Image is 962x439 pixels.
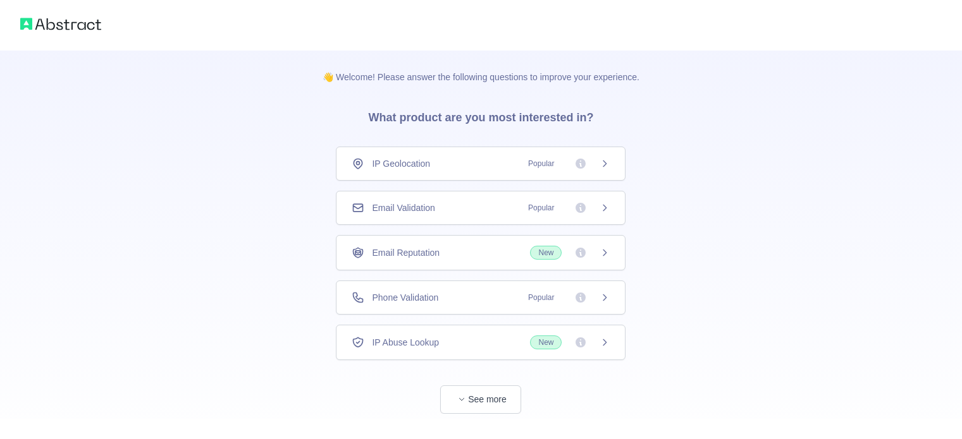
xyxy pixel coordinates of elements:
span: IP Geolocation [372,157,430,170]
span: Popular [521,291,562,304]
button: See more [440,385,521,414]
h3: What product are you most interested in? [348,83,614,147]
span: New [530,335,562,349]
span: Popular [521,201,562,214]
span: IP Abuse Lookup [372,336,439,349]
span: Email Validation [372,201,435,214]
p: 👋 Welcome! Please answer the following questions to improve your experience. [302,51,660,83]
span: Phone Validation [372,291,438,304]
span: Popular [521,157,562,170]
span: Email Reputation [372,246,440,259]
span: New [530,246,562,260]
img: Abstract logo [20,15,101,33]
